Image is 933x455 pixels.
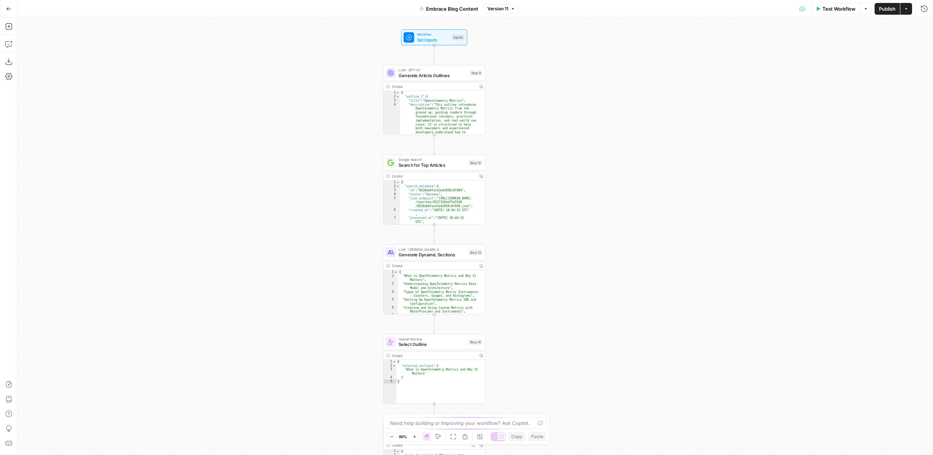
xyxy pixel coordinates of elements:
div: 3 [383,188,400,192]
div: 5 [383,196,400,208]
div: Inputs [452,35,464,40]
span: Version 11 [487,6,508,12]
span: Toggle code folding, rows 1 through 115 [396,449,400,454]
div: Output [392,353,475,358]
span: Paste [531,433,543,440]
span: Search for Top Articles [399,162,466,168]
div: Output [392,263,475,268]
button: Paste [528,432,546,441]
span: Generate Dynamic Sections [399,251,466,258]
button: Test Workflow [811,3,860,15]
span: Workflow [417,32,450,37]
div: Output [392,84,475,89]
div: 2 [383,274,398,282]
div: Output [392,443,467,448]
span: Toggle code folding, rows 1 through 10 [394,270,398,274]
div: 1 [383,180,400,184]
span: Toggle code folding, rows 1 through 5 [392,360,396,364]
span: Copy [511,433,522,440]
span: Embrace Blog Content [426,5,478,12]
span: Test Workflow [822,5,855,12]
g: Edge from step_9 to step_12 [433,135,435,154]
div: Step 9 [470,70,482,76]
g: Edge from step_12 to step_13 [433,225,435,244]
div: 1 [383,91,400,95]
span: LLM · GPT-4.1 [399,68,467,73]
span: 90% [399,434,407,440]
g: Edge from step_13 to step_10 [433,314,435,333]
div: LLM · [PERSON_NAME] 4Generate Dynamic SectionsStep 13Output[ "What is OpenTelemetry Metrics and W... [383,245,485,314]
div: WorkflowSet InputsInputs [383,29,485,45]
div: Output [392,174,475,179]
span: Google Search [399,157,466,162]
span: Toggle code folding, rows 1 through 297 [396,91,400,95]
div: 7 [383,314,398,322]
span: Toggle code folding, rows 1 through 456 [396,180,400,184]
div: 1 [383,270,398,274]
div: Step 12 [469,160,483,166]
div: 4 [383,192,400,196]
div: 4 [383,290,398,298]
div: 3 [383,99,400,103]
div: Step 13 [469,249,483,255]
button: Embrace Blog Content [415,3,483,15]
button: Publish [875,3,900,15]
g: Edge from start to step_9 [433,45,435,64]
div: 3 [383,368,396,376]
span: Toggle code folding, rows 2 through 100 [396,95,400,99]
div: 5 [383,380,396,384]
span: Set Inputs [417,36,450,43]
div: 6 [383,208,400,216]
span: Toggle code folding, rows 2 through 4 [392,364,396,368]
div: 1 [383,449,400,454]
div: 8 [383,224,400,244]
span: LLM · [PERSON_NAME] 4 [399,247,466,252]
div: 5 [383,298,398,306]
span: Generate Article Outlines [399,72,467,79]
span: Toggle code folding, rows 2 through 11 [396,184,400,188]
span: Publish [879,5,896,12]
div: 1 [383,360,396,364]
div: 4 [383,376,396,380]
div: Step 10 [469,339,483,345]
div: 2 [383,364,396,368]
button: Copy [508,432,525,441]
div: 6 [383,306,398,314]
div: LLM · GPT-4.1Generate Article OutlinesStep 9Output{ "outline_1":{ "title":"Opentelemetry Metrics"... [383,65,485,135]
button: Version 11 [484,4,518,14]
div: Human ReviewSelect OutlineStep 10Output{ "selected_sections":[ "What is OpenTelemetry Metrics and... [383,334,485,404]
div: 2 [383,184,400,188]
div: 7 [383,216,400,224]
div: 4 [383,103,400,146]
div: 2 [383,95,400,99]
span: Human Review [399,336,466,342]
div: 3 [383,282,398,290]
div: Google SearchSearch for Top ArticlesStep 12Output{ "search_metadata":{ "id":"6838ab0facb3e43850c8... [383,155,485,224]
span: Select Outline [399,341,466,348]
